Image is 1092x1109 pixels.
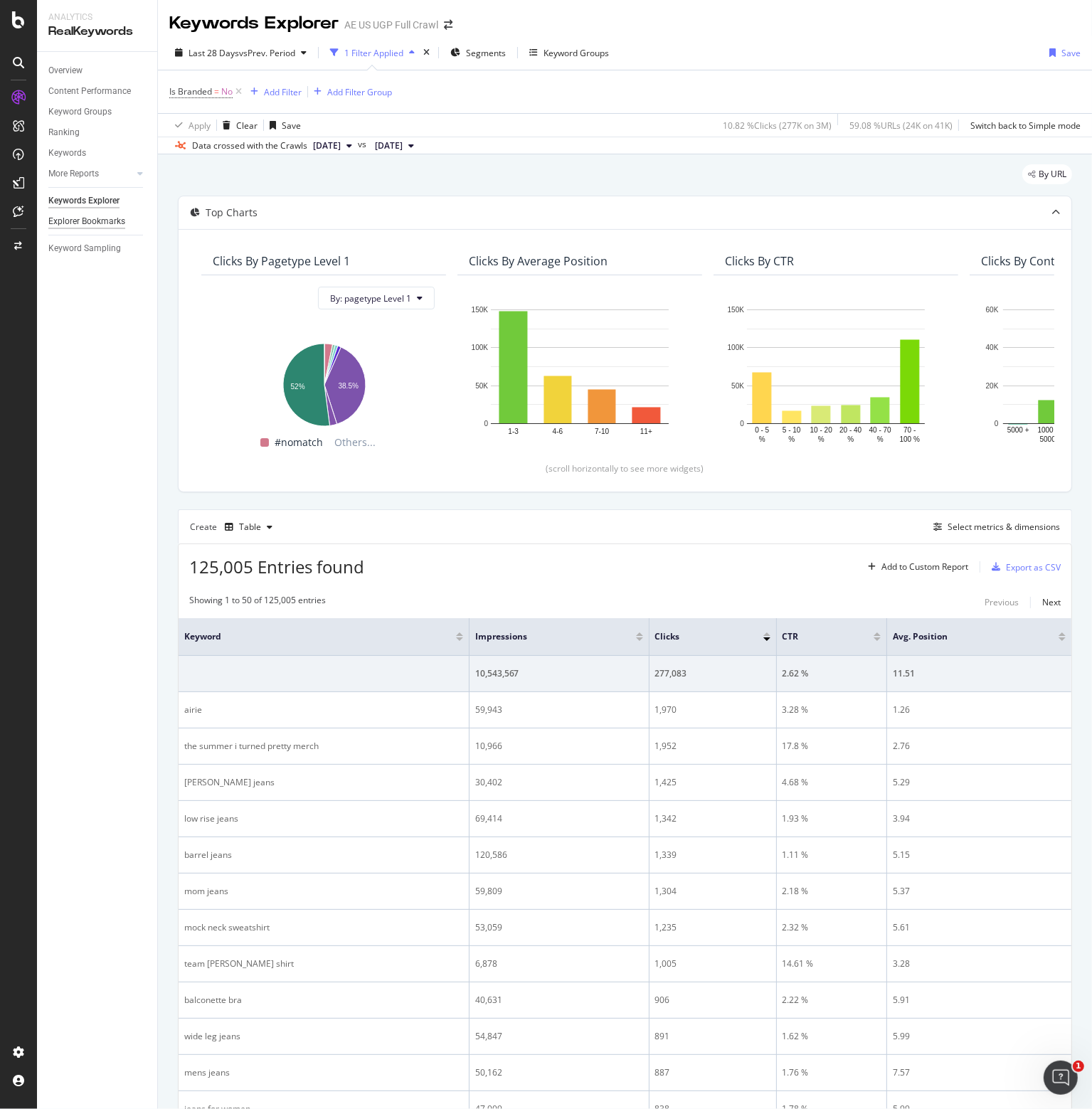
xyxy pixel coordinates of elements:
div: legacy label [1022,164,1072,184]
button: Clear [217,114,258,137]
span: By: pagetype Level 1 [330,292,411,304]
div: 2.76 [893,740,1066,753]
div: 887 [655,1066,770,1079]
div: Top Charts [206,206,258,220]
div: balconette bra [184,994,463,1007]
button: Table [219,516,278,538]
text: 52% [291,383,305,391]
div: AE US UGP Full Crawl [344,18,438,32]
div: team [PERSON_NAME] shirt [184,957,463,970]
span: Last 28 Days [189,47,239,59]
div: (scroll horizontally to see more widgets) [196,462,1054,474]
div: 1,342 [655,812,770,825]
text: 0 - 5 [755,426,769,434]
button: Add to Custom Report [862,556,968,578]
a: Explorer Bookmarks [48,214,147,229]
button: Previous [985,594,1019,611]
button: Segments [445,41,511,64]
svg: A chart. [725,302,947,445]
text: 150K [728,306,745,314]
div: Showing 1 to 50 of 125,005 entries [189,594,326,611]
text: 7-10 [595,428,609,436]
div: Keyword Sampling [48,241,121,256]
div: 1,952 [655,740,770,753]
button: Save [264,114,301,137]
div: 1.62 % [783,1030,881,1043]
button: Next [1042,594,1061,611]
div: 10.82 % Clicks ( 277K on 3M ) [723,120,832,132]
div: 14.61 % [783,957,881,970]
span: vs [358,138,369,151]
div: Clicks By Average Position [469,254,608,268]
text: 40K [986,344,999,352]
div: 5.61 [893,921,1066,934]
text: % [788,435,795,443]
button: Keyword Groups [524,41,615,64]
iframe: Intercom live chat [1044,1061,1078,1095]
div: 54,847 [475,1030,643,1043]
div: 1,235 [655,921,770,934]
div: 1.26 [893,704,1066,716]
div: mens jeans [184,1066,463,1079]
div: Clicks By pagetype Level 1 [213,254,350,268]
button: 1 Filter Applied [324,41,420,64]
text: 0 [484,420,488,428]
div: [PERSON_NAME] jeans [184,776,463,789]
span: CTR [783,630,853,643]
div: 10,543,567 [475,667,643,680]
text: 70 - [903,426,916,434]
div: 69,414 [475,812,643,825]
button: Select metrics & dimensions [928,519,1060,536]
span: By URL [1039,170,1066,179]
span: Clicks [655,630,742,643]
button: [DATE] [307,137,358,154]
div: 1,339 [655,849,770,861]
div: Data crossed with the Crawls [192,139,307,152]
div: 1.76 % [783,1066,881,1079]
div: 5.91 [893,994,1066,1007]
div: 7.57 [893,1066,1066,1079]
div: low rise jeans [184,812,463,825]
text: 20 - 40 [839,426,862,434]
text: 50K [475,382,488,390]
button: By: pagetype Level 1 [318,287,435,309]
text: 1000 - [1038,426,1058,434]
text: 0 [995,420,999,428]
span: #nomatch [275,434,323,451]
div: 40,631 [475,994,643,1007]
div: 1,970 [655,704,770,716]
div: mock neck sweatshirt [184,921,463,934]
div: 1.11 % [783,849,881,861]
div: 3.94 [893,812,1066,825]
a: Content Performance [48,84,147,99]
text: 40 - 70 [869,426,892,434]
div: times [420,46,433,60]
text: 5 - 10 [783,426,801,434]
div: 1,425 [655,776,770,789]
div: 277,083 [655,667,770,680]
text: 100K [472,344,489,352]
div: Switch back to Simple mode [970,120,1081,132]
div: 2.22 % [783,994,881,1007]
div: airie [184,704,463,716]
div: RealKeywords [48,23,146,40]
div: 10,966 [475,740,643,753]
span: Segments [466,47,506,59]
div: 1,005 [655,957,770,970]
div: Add to Custom Report [881,563,968,571]
span: 2025 Sep. 5th [375,139,403,152]
div: 59,943 [475,704,643,716]
text: % [818,435,825,443]
div: 120,586 [475,849,643,861]
a: Keyword Sampling [48,241,147,256]
span: = [214,85,219,97]
div: 1 Filter Applied [344,47,403,59]
text: 38.5% [339,383,359,391]
div: 6,878 [475,957,643,970]
div: 1,304 [655,885,770,898]
text: 100K [728,344,745,352]
a: Keyword Groups [48,105,147,120]
div: 3.28 % [783,704,881,716]
div: barrel jeans [184,849,463,861]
